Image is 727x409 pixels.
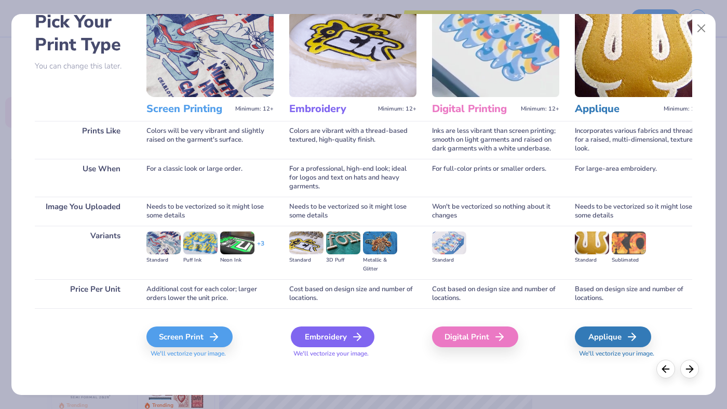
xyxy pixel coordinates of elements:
[289,121,416,159] div: Colors are vibrant with a thread-based textured, high-quality finish.
[378,105,416,113] span: Minimum: 12+
[146,159,274,197] div: For a classic look or large order.
[521,105,559,113] span: Minimum: 12+
[220,231,254,254] img: Neon Ink
[146,102,231,116] h3: Screen Printing
[289,349,416,358] span: We'll vectorize your image.
[326,256,360,265] div: 3D Puff
[432,326,518,347] div: Digital Print
[326,231,360,254] img: 3D Puff
[183,256,218,265] div: Puff Ink
[35,226,131,279] div: Variants
[432,102,517,116] h3: Digital Printing
[575,326,651,347] div: Applique
[432,121,559,159] div: Inks are less vibrant than screen printing; smooth on light garments and raised on dark garments ...
[35,62,131,71] p: You can change this later.
[575,102,659,116] h3: Applique
[289,197,416,226] div: Needs to be vectorized so it might lose some details
[432,159,559,197] div: For full-color prints or smaller orders.
[612,231,646,254] img: Sublimated
[235,105,274,113] span: Minimum: 12+
[146,279,274,308] div: Additional cost for each color; larger orders lower the unit price.
[289,279,416,308] div: Cost based on design size and number of locations.
[257,239,264,257] div: + 3
[612,256,646,265] div: Sublimated
[35,10,131,56] h2: Pick Your Print Type
[146,256,181,265] div: Standard
[146,326,233,347] div: Screen Print
[289,159,416,197] div: For a professional, high-end look; ideal for logos and text on hats and heavy garments.
[432,279,559,308] div: Cost based on design size and number of locations.
[575,231,609,254] img: Standard
[575,349,702,358] span: We'll vectorize your image.
[432,197,559,226] div: Won't be vectorized so nothing about it changes
[289,231,324,254] img: Standard
[363,231,397,254] img: Metallic & Glitter
[146,121,274,159] div: Colors will be very vibrant and slightly raised on the garment's surface.
[146,349,274,358] span: We'll vectorize your image.
[363,256,397,274] div: Metallic & Glitter
[146,231,181,254] img: Standard
[220,256,254,265] div: Neon Ink
[575,197,702,226] div: Needs to be vectorized so it might lose some details
[664,105,702,113] span: Minimum: 12+
[289,256,324,265] div: Standard
[575,159,702,197] div: For large-area embroidery.
[35,279,131,308] div: Price Per Unit
[432,256,466,265] div: Standard
[35,121,131,159] div: Prints Like
[692,19,711,38] button: Close
[575,256,609,265] div: Standard
[35,159,131,197] div: Use When
[291,326,374,347] div: Embroidery
[575,279,702,308] div: Based on design size and number of locations.
[289,102,374,116] h3: Embroidery
[183,231,218,254] img: Puff Ink
[575,121,702,159] div: Incorporates various fabrics and threads for a raised, multi-dimensional, textured look.
[432,231,466,254] img: Standard
[35,197,131,226] div: Image You Uploaded
[146,197,274,226] div: Needs to be vectorized so it might lose some details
